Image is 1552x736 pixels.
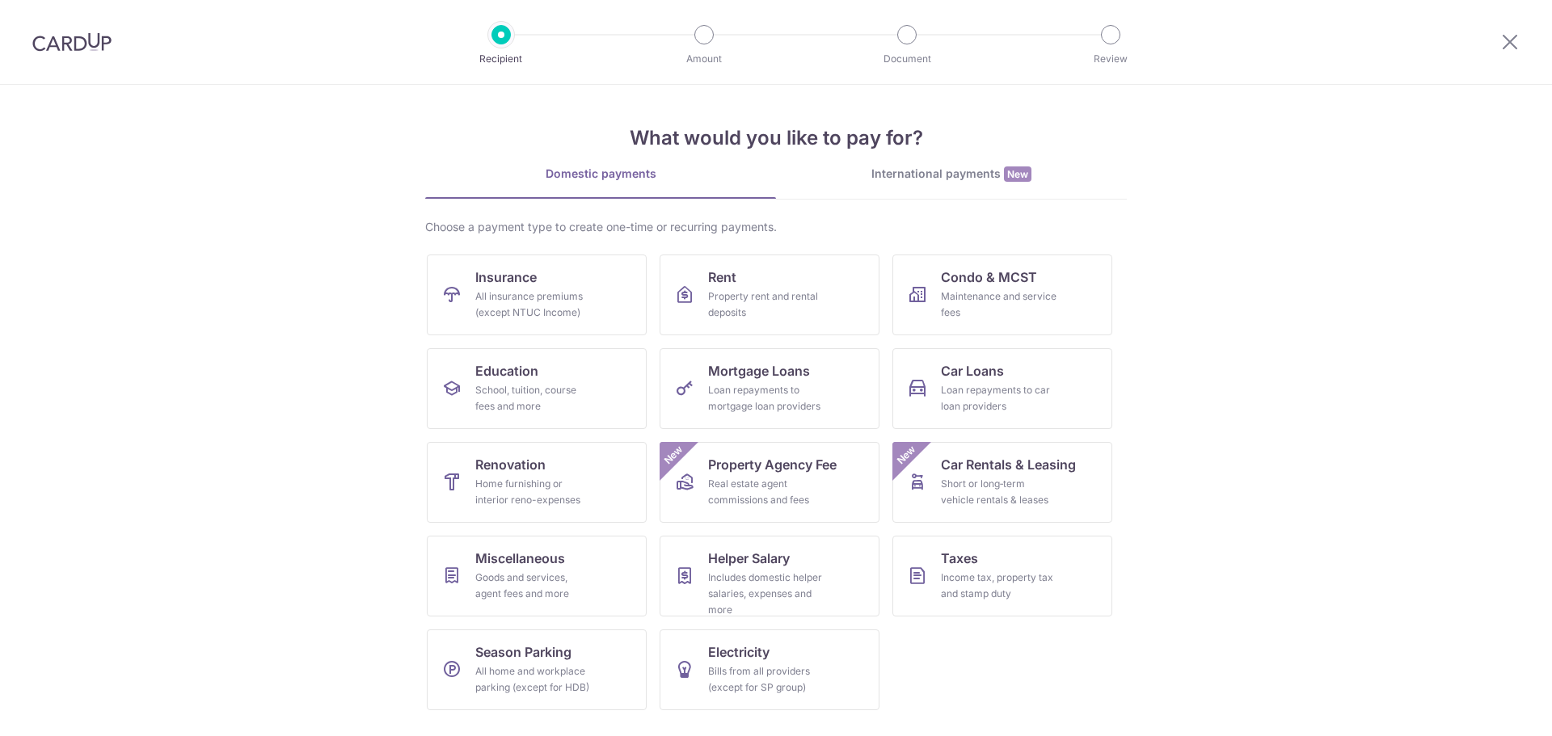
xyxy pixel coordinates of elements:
[847,51,967,67] p: Document
[660,536,879,616] a: Helper SalaryIncludes domestic helper salaries, expenses and more
[660,442,879,523] a: Property Agency FeeReal estate agent commissions and feesNew
[660,442,687,469] span: New
[708,476,824,508] div: Real estate agent commissions and fees
[893,442,920,469] span: New
[475,570,592,602] div: Goods and services, agent fees and more
[892,254,1112,335] a: Condo & MCSTMaintenance and service fees
[892,536,1112,616] a: TaxesIncome tax, property tax and stamp duty
[708,642,770,662] span: Electricity
[427,629,647,710] a: Season ParkingAll home and workplace parking (except for HDB)
[425,166,776,182] div: Domestic payments
[644,51,764,67] p: Amount
[475,267,537,287] span: Insurance
[427,254,647,335] a: InsuranceAll insurance premiums (except NTUC Income)
[941,476,1057,508] div: Short or long‑term vehicle rentals & leases
[941,455,1076,474] span: Car Rentals & Leasing
[1449,688,1536,728] iframe: Opens a widget where you can find more information
[475,361,538,381] span: Education
[708,663,824,696] div: Bills from all providers (except for SP group)
[475,642,571,662] span: Season Parking
[425,219,1127,235] div: Choose a payment type to create one-time or recurring payments.
[708,455,837,474] span: Property Agency Fee
[475,455,546,474] span: Renovation
[427,442,647,523] a: RenovationHome furnishing or interior reno-expenses
[660,348,879,429] a: Mortgage LoansLoan repayments to mortgage loan providers
[425,124,1127,153] h4: What would you like to pay for?
[1004,166,1031,182] span: New
[660,254,879,335] a: RentProperty rent and rental deposits
[941,570,1057,602] div: Income tax, property tax and stamp duty
[892,442,1112,523] a: Car Rentals & LeasingShort or long‑term vehicle rentals & leasesNew
[1051,51,1170,67] p: Review
[941,267,1037,287] span: Condo & MCST
[475,382,592,414] div: School, tuition, course fees and more
[427,536,647,616] a: MiscellaneousGoods and services, agent fees and more
[708,267,736,287] span: Rent
[32,32,112,52] img: CardUp
[941,549,978,568] span: Taxes
[776,166,1127,183] div: International payments
[708,549,790,568] span: Helper Salary
[941,288,1057,321] div: Maintenance and service fees
[708,288,824,321] div: Property rent and rental deposits
[660,629,879,710] a: ElectricityBills from all providers (except for SP group)
[427,348,647,429] a: EducationSchool, tuition, course fees and more
[708,382,824,414] div: Loan repayments to mortgage loan providers
[941,382,1057,414] div: Loan repayments to car loan providers
[475,549,565,568] span: Miscellaneous
[475,663,592,696] div: All home and workplace parking (except for HDB)
[441,51,561,67] p: Recipient
[708,361,810,381] span: Mortgage Loans
[941,361,1004,381] span: Car Loans
[892,348,1112,429] a: Car LoansLoan repayments to car loan providers
[475,476,592,508] div: Home furnishing or interior reno-expenses
[708,570,824,618] div: Includes domestic helper salaries, expenses and more
[475,288,592,321] div: All insurance premiums (except NTUC Income)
